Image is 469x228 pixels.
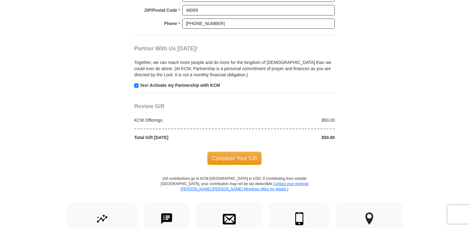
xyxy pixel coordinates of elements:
img: other-region [365,212,374,225]
img: text-to-give.svg [160,212,173,225]
strong: ZIP/Postal Code [144,6,177,15]
img: mobile.svg [293,212,306,225]
a: Contact your regional [PERSON_NAME] [PERSON_NAME] Ministries office for details. [181,182,308,191]
div: Total Gift [DATE] [131,134,235,141]
div: KCM Offerings [131,117,235,123]
img: envelope.svg [223,212,236,225]
img: give-by-stock.svg [96,212,109,225]
span: Partner With Us [DATE]! [134,45,198,52]
p: (All contributions go to KCM [GEOGRAPHIC_DATA] in USD. If contributing from outside [GEOGRAPHIC_D... [160,176,309,203]
span: Complete Your Gift [207,152,262,165]
strong: Yes! Activate my Partnership with KCM [140,83,220,88]
span: Review Gift [134,103,164,109]
p: Together, we can reach more people and do more for the kingdom of [DEMOGRAPHIC_DATA] than we coul... [134,59,335,78]
div: $50.00 [234,117,338,123]
div: $50.00 [234,134,338,141]
strong: Phone [164,19,177,28]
